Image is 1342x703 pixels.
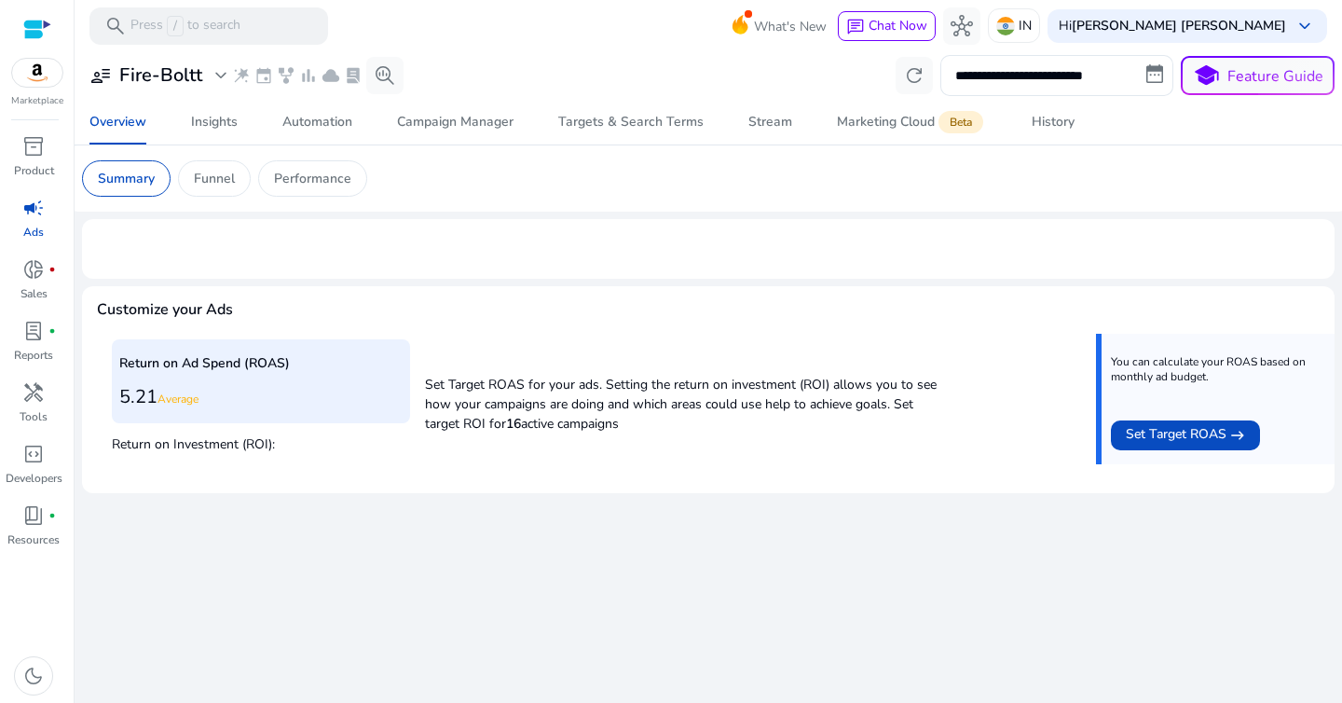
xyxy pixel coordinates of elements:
[97,301,233,319] h4: Customize your Ads
[119,64,202,87] h3: Fire-Boltt
[282,116,352,129] div: Automation
[210,64,232,87] span: expand_more
[506,415,521,433] b: 16
[344,66,363,85] span: lab_profile
[1230,424,1245,447] mat-icon: east
[11,94,63,108] p: Marketplace
[14,162,54,179] p: Product
[48,266,56,273] span: fiber_manual_record
[374,64,396,87] span: search_insights
[89,116,146,129] div: Overview
[1072,17,1286,34] b: [PERSON_NAME] [PERSON_NAME]
[1019,9,1032,42] p: IN
[7,531,60,548] p: Resources
[130,16,240,36] p: Press to search
[191,116,238,129] div: Insights
[119,353,403,373] p: Return on Ad Spend (ROAS)
[1227,65,1323,88] p: Feature Guide
[754,10,827,43] span: What's New
[20,408,48,425] p: Tools
[48,512,56,519] span: fiber_manual_record
[397,116,514,129] div: Campaign Manager
[274,169,351,188] p: Performance
[12,59,62,87] img: amazon.svg
[98,169,155,188] p: Summary
[558,116,704,129] div: Targets & Search Terms
[157,392,199,407] span: Average
[23,224,44,241] p: Ads
[1294,15,1316,37] span: keyboard_arrow_down
[277,66,295,85] span: family_history
[48,327,56,335] span: fiber_manual_record
[6,470,62,487] p: Developers
[22,443,45,465] span: code_blocks
[22,135,45,158] span: inventory_2
[299,66,318,85] span: bar_chart
[22,320,45,342] span: lab_profile
[21,285,48,302] p: Sales
[846,18,865,36] span: chat
[232,66,251,85] span: wand_stars
[837,115,987,130] div: Marketing Cloud
[104,15,127,37] span: search
[1181,56,1335,95] button: schoolFeature Guide
[22,381,45,404] span: handyman
[838,11,936,41] button: chatChat Now
[1111,354,1321,384] p: You can calculate your ROAS based on monthly ad budget.
[167,16,184,36] span: /
[996,17,1015,35] img: in.svg
[89,64,112,87] span: user_attributes
[22,258,45,281] span: donut_small
[1193,62,1220,90] span: school
[896,57,933,94] button: refresh
[22,665,45,687] span: dark_mode
[14,347,53,364] p: Reports
[254,66,273,85] span: event
[943,7,980,45] button: hub
[1032,116,1075,129] div: History
[194,169,235,188] p: Funnel
[1059,20,1286,33] p: Hi
[748,116,792,129] div: Stream
[938,111,983,133] span: Beta
[112,430,410,454] p: Return on Investment (ROI):
[425,365,950,434] p: Set Target ROAS for your ads. Setting the return on investment (ROI) allows you to see how your c...
[322,66,340,85] span: cloud
[1111,420,1260,450] button: Set Target ROAS
[903,64,925,87] span: refresh
[1126,424,1226,447] span: Set Target ROAS
[119,386,403,408] h3: 5.21
[366,57,404,94] button: search_insights
[22,504,45,527] span: book_4
[22,197,45,219] span: campaign
[869,17,927,34] span: Chat Now
[951,15,973,37] span: hub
